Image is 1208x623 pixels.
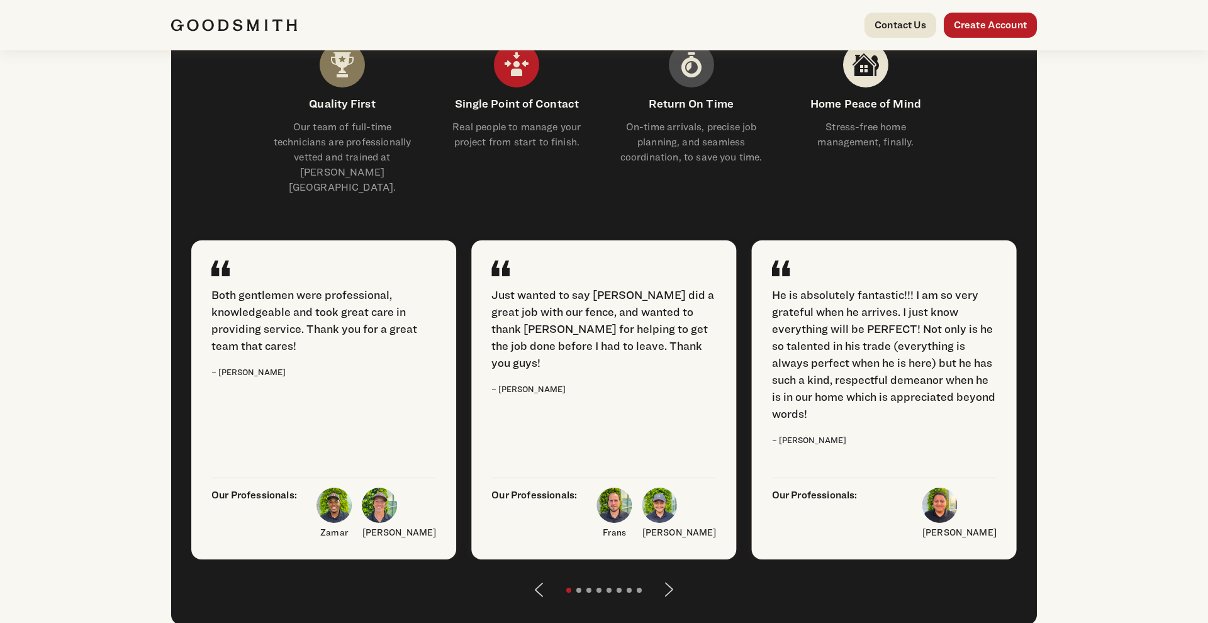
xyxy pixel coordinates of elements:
[922,525,997,540] p: [PERSON_NAME]
[627,588,632,593] li: Page dot 7
[596,588,601,593] li: Page dot 4
[944,13,1037,38] a: Create Account
[211,368,286,377] small: – [PERSON_NAME]
[491,488,577,540] p: Our Professionals:
[576,588,581,593] li: Page dot 2
[637,588,642,593] li: Page dot 8
[211,286,436,354] div: Both gentlemen were professional, knowledgeable and took great care in providing service. Thank y...
[445,120,589,150] p: Real people to manage your project from start to finish.
[642,525,717,540] p: [PERSON_NAME]
[772,435,846,445] small: – [PERSON_NAME]
[211,261,230,276] img: Quote Icon
[362,525,437,540] p: [PERSON_NAME]
[270,120,414,195] p: Our team of full-time technicians are professionally vetted and trained at [PERSON_NAME][GEOGRAPH...
[491,384,566,394] small: – [PERSON_NAME]
[597,525,632,540] p: Frans
[317,525,352,540] p: Zamar
[619,120,763,165] p: On-time arrivals, precise job planning, and seamless coordination, to save you time.
[270,95,414,112] h4: Quality First
[793,95,937,112] h4: Home Peace of Mind
[864,13,936,38] a: Contact Us
[654,575,685,605] button: Next
[171,19,297,31] img: Goodsmith
[445,95,589,112] h4: Single Point of Contact
[586,588,591,593] li: Page dot 3
[619,95,763,112] h4: Return On Time
[772,488,858,540] p: Our Professionals:
[491,286,716,371] div: Just wanted to say [PERSON_NAME] did a great job with our fence, and wanted to thank [PERSON_NAME...
[772,261,790,276] img: Quote Icon
[607,588,612,593] li: Page dot 5
[566,588,571,593] li: Page dot 1
[617,588,622,593] li: Page dot 6
[491,261,510,276] img: Quote Icon
[772,286,997,422] div: He is absolutely fantastic!!! I am so very grateful when he arrives. I just know everything will ...
[523,575,554,605] button: Previous
[211,488,297,540] p: Our Professionals:
[793,120,937,150] p: Stress-free home management, finally.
